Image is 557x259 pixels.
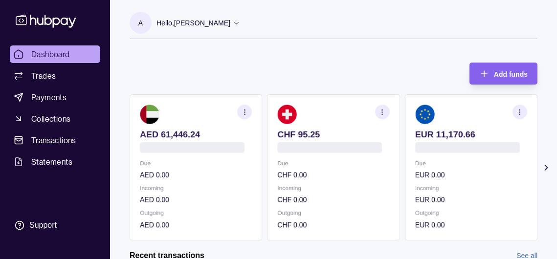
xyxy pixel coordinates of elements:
span: Transactions [31,134,76,146]
a: Collections [10,110,100,128]
img: eu [415,105,435,124]
p: AED 61,446.24 [140,129,252,140]
span: Trades [31,70,56,82]
p: CHF 0.00 [277,170,389,180]
p: Outgoing [415,208,527,218]
span: Collections [31,113,70,125]
div: Support [29,220,57,231]
p: Incoming [415,183,527,194]
p: A [138,18,143,28]
a: Support [10,215,100,236]
a: Payments [10,88,100,106]
p: EUR 0.00 [415,170,527,180]
p: Outgoing [277,208,389,218]
span: Add funds [494,70,528,78]
p: Due [140,158,252,169]
p: Due [277,158,389,169]
p: EUR 11,170.66 [415,129,527,140]
a: Statements [10,153,100,171]
p: Incoming [140,183,252,194]
img: ae [140,105,159,124]
span: Payments [31,91,67,103]
a: Dashboard [10,45,100,63]
p: CHF 0.00 [277,219,389,230]
p: AED 0.00 [140,194,252,205]
p: Outgoing [140,208,252,218]
p: EUR 0.00 [415,219,527,230]
span: Statements [31,156,72,168]
p: Hello, [PERSON_NAME] [156,18,230,28]
img: ch [277,105,297,124]
span: Dashboard [31,48,70,60]
button: Add funds [469,63,537,85]
p: CHF 0.00 [277,194,389,205]
p: Due [415,158,527,169]
p: AED 0.00 [140,219,252,230]
p: AED 0.00 [140,170,252,180]
a: Trades [10,67,100,85]
p: EUR 0.00 [415,194,527,205]
a: Transactions [10,131,100,149]
p: Incoming [277,183,389,194]
p: CHF 95.25 [277,129,389,140]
